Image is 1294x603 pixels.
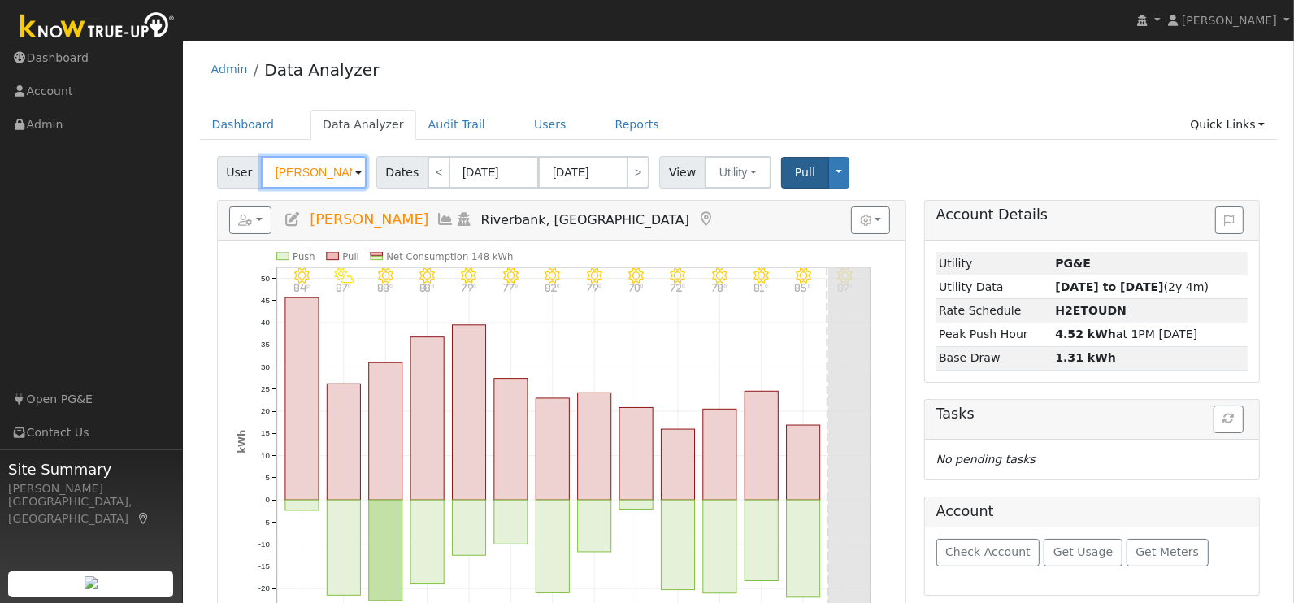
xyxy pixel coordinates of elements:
[628,268,644,284] i: 10/02 - MostlyClear
[545,268,560,284] i: 9/30 - MostlyClear
[294,268,310,284] i: 9/24 - MostlyClear
[288,284,315,293] p: 84°
[1044,539,1122,566] button: Get Usage
[261,362,270,371] text: 30
[705,156,771,189] button: Utility
[258,562,270,571] text: -15
[455,284,483,293] p: 79°
[522,110,579,140] a: Users
[706,284,734,293] p: 78°
[1215,206,1244,234] button: Issue History
[781,157,829,189] button: Pull
[85,576,98,589] img: retrieve
[261,451,270,460] text: 10
[619,501,653,510] rect: onclick=""
[261,156,367,189] input: Select a User
[310,211,428,228] span: [PERSON_NAME]
[697,211,715,228] a: Map
[137,512,151,525] a: Map
[261,341,270,349] text: 35
[261,274,270,283] text: 50
[452,501,485,556] rect: onclick=""
[936,503,994,519] h5: Account
[414,284,441,293] p: 88°
[1127,539,1209,566] button: Get Meters
[936,252,1053,275] td: Utility
[578,501,611,553] rect: onclick=""
[936,539,1040,566] button: Check Account
[1055,280,1209,293] span: (2y 4m)
[603,110,671,140] a: Reports
[659,156,706,189] span: View
[261,296,270,305] text: 45
[284,211,302,228] a: Edit User (33457)
[217,156,262,189] span: User
[369,363,402,501] rect: onclick=""
[419,268,435,284] i: 9/27 - Clear
[410,337,444,501] rect: onclick=""
[936,206,1248,223] h5: Account Details
[578,393,611,501] rect: onclick=""
[437,211,455,228] a: Multi-Series Graph
[416,110,497,140] a: Audit Trail
[376,156,428,189] span: Dates
[455,211,473,228] a: Login As (last Never)
[703,501,736,594] rect: onclick=""
[265,496,270,505] text: 0
[539,284,567,293] p: 82°
[671,268,686,284] i: 10/03 - MostlyClear
[664,284,692,293] p: 72°
[236,430,247,453] text: kWh
[263,518,270,527] text: -5
[8,493,174,527] div: [GEOGRAPHIC_DATA], [GEOGRAPHIC_DATA]
[428,156,450,189] a: <
[369,501,402,601] rect: onclick=""
[536,501,569,593] rect: onclick=""
[333,268,354,284] i: 9/25 - PartlyCloudy
[623,284,650,293] p: 70°
[662,429,695,500] rect: onclick=""
[503,268,519,284] i: 9/29 - Clear
[789,284,817,293] p: 85°
[936,406,1248,423] h5: Tasks
[745,392,779,501] rect: onclick=""
[536,398,569,500] rect: onclick=""
[8,480,174,497] div: [PERSON_NAME]
[1214,406,1244,433] button: Refresh
[200,110,287,140] a: Dashboard
[378,268,393,284] i: 9/26 - Clear
[580,284,608,293] p: 79°
[285,297,319,500] rect: onclick=""
[452,325,485,501] rect: onclick=""
[285,501,319,511] rect: onclick=""
[936,346,1053,370] td: Base Draw
[310,110,416,140] a: Data Analyzer
[330,284,358,293] p: 87°
[748,284,775,293] p: 81°
[936,323,1053,346] td: Peak Push Hour
[261,407,270,416] text: 20
[261,429,270,438] text: 15
[327,501,360,596] rect: onclick=""
[787,501,820,598] rect: onclick=""
[494,501,528,544] rect: onclick=""
[662,501,695,591] rect: onclick=""
[8,458,174,480] span: Site Summary
[1055,304,1127,317] strong: R
[1136,545,1199,558] span: Get Meters
[936,275,1053,299] td: Utility Data
[261,384,270,393] text: 25
[1055,351,1116,364] strong: 1.31 kWh
[787,425,820,500] rect: onclick=""
[371,284,399,293] p: 88°
[936,453,1036,466] i: No pending tasks
[1055,328,1116,341] strong: 4.52 kWh
[481,212,689,228] span: Riverbank, [GEOGRAPHIC_DATA]
[327,384,360,501] rect: onclick=""
[627,156,649,189] a: >
[945,545,1031,558] span: Check Account
[497,284,524,293] p: 77°
[211,63,248,76] a: Admin
[264,60,379,80] a: Data Analyzer
[1178,110,1277,140] a: Quick Links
